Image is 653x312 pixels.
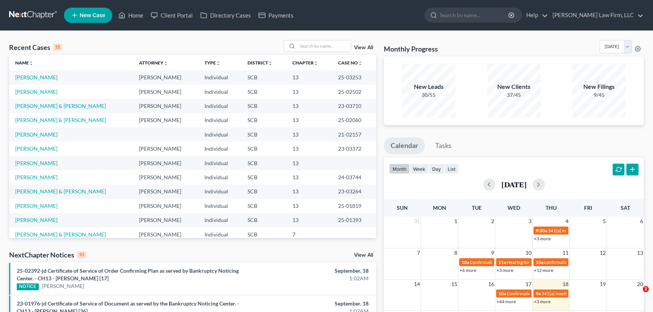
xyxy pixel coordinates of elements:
td: 13 [286,127,332,142]
td: Individual [198,199,241,213]
span: 341(a) meeting for [PERSON_NAME] [541,291,615,296]
a: Case Nounfold_more [338,60,362,66]
i: unfold_more [314,61,318,66]
td: 13 [286,170,332,184]
span: 12 [599,248,607,257]
a: [PERSON_NAME] [15,88,57,95]
td: 13 [286,142,332,156]
td: 25-02060 [332,113,376,127]
td: Individual [198,156,241,170]
a: [PERSON_NAME] & [PERSON_NAME] [15,231,106,238]
td: SCB [241,99,286,113]
td: SCB [241,199,286,213]
span: 10a [461,259,469,265]
span: Mon [433,204,446,211]
td: SCB [241,127,286,142]
span: 14 [413,280,421,289]
div: Recent Cases [9,43,62,52]
span: 11a [498,259,506,265]
a: View All [354,45,373,50]
td: [PERSON_NAME] [133,213,198,227]
a: Payments [255,8,297,22]
a: +3 more [534,236,551,241]
a: [PERSON_NAME] [15,74,57,80]
span: Fri [584,204,592,211]
td: [PERSON_NAME] [133,70,198,84]
i: unfold_more [163,61,168,66]
a: [PERSON_NAME] [15,145,57,152]
span: 31 [413,217,421,226]
a: View All [354,252,373,258]
td: 25-01819 [332,199,376,213]
span: 7 [416,248,421,257]
a: [PERSON_NAME] & [PERSON_NAME] [15,188,106,195]
div: 30/55 [402,91,455,99]
span: 3 [528,217,532,226]
i: unfold_more [29,61,34,66]
td: Individual [198,113,241,127]
div: 37/45 [487,91,541,99]
a: Districtunfold_more [247,60,273,66]
td: 23-03710 [332,99,376,113]
span: 10a [536,259,543,265]
td: 13 [286,213,332,227]
span: Confirmation hearing for [PERSON_NAME] [470,259,556,265]
td: [PERSON_NAME] [133,227,198,241]
td: 13 [286,156,332,170]
a: [PERSON_NAME] [15,131,57,138]
a: Directory Cases [196,8,255,22]
td: 13 [286,113,332,127]
td: Individual [198,127,241,142]
td: 13 [286,70,332,84]
button: day [429,164,444,174]
td: SCB [241,170,286,184]
span: confirmation hearing for [PERSON_NAME] [544,259,630,265]
td: SCB [241,70,286,84]
td: 25-02502 [332,85,376,99]
td: SCB [241,85,286,99]
div: 15 [53,44,62,51]
span: 10a [498,291,506,296]
td: 13 [286,185,332,199]
td: 13 [286,199,332,213]
div: New Clients [487,82,541,91]
div: September, 18 [256,267,369,275]
td: SCB [241,142,286,156]
td: Individual [198,70,241,84]
h3: Monthly Progress [384,44,438,53]
a: +6 more [460,267,476,273]
td: 25-03253 [332,70,376,84]
div: New Leads [402,82,455,91]
a: Chapterunfold_more [292,60,318,66]
div: NOTICE [17,283,39,290]
input: Search by name... [440,8,509,22]
td: [PERSON_NAME] [133,142,198,156]
td: SCB [241,213,286,227]
span: 20 [636,280,644,289]
span: 2 [490,217,495,226]
span: Sat [621,204,630,211]
span: 2 [643,286,649,292]
td: [PERSON_NAME] [133,199,198,213]
td: [PERSON_NAME] [133,170,198,184]
span: Wed [508,204,520,211]
i: unfold_more [358,61,362,66]
div: NextChapter Notices [9,250,86,259]
a: 25-02392-jd Certificate of Service of Order Confirming Plan as served by Bankruptcy Noticing Cent... [17,267,239,281]
input: Search by name... [297,40,351,51]
a: [PERSON_NAME] [15,160,57,166]
span: Thu [546,204,557,211]
span: 16 [487,280,495,289]
span: 1 [453,217,458,226]
td: [PERSON_NAME] [133,113,198,127]
span: 6 [639,217,644,226]
a: Client Portal [147,8,196,22]
button: list [444,164,459,174]
span: 18 [562,280,569,289]
td: 13 [286,99,332,113]
h2: [DATE] [501,180,527,188]
td: 21-02157 [332,127,376,142]
span: 9:30a [536,228,547,233]
a: Tasks [428,137,458,154]
div: New Filings [572,82,626,91]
